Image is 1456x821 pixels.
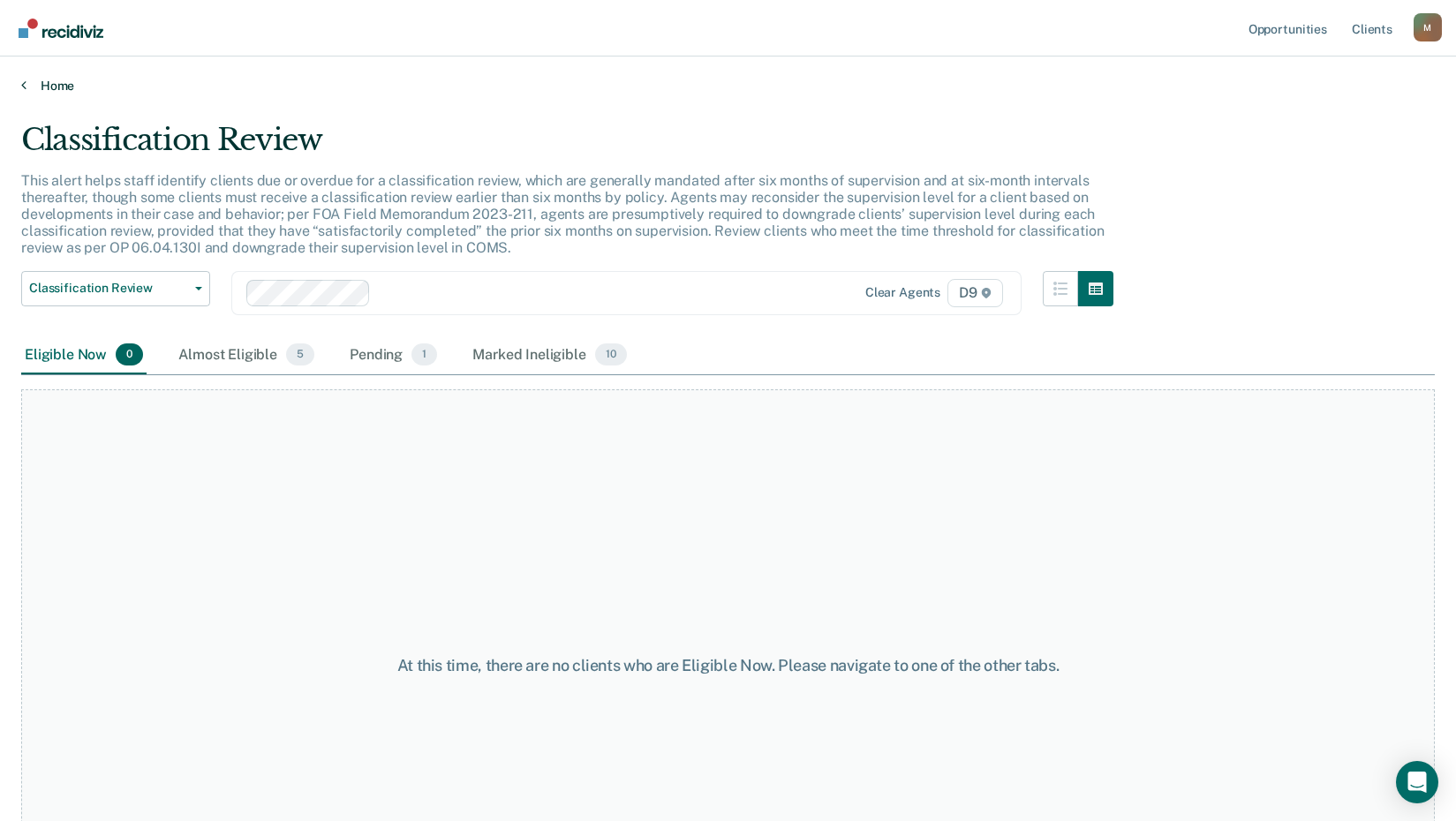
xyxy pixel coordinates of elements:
div: Classification Review [21,122,1113,172]
span: 10 [595,343,627,366]
div: Pending1 [346,336,441,375]
button: Profile dropdown button [1414,13,1442,41]
div: Open Intercom Messenger [1396,761,1438,803]
div: Almost Eligible5 [175,336,318,375]
div: Clear agents [865,285,940,300]
span: 5 [286,343,314,366]
span: 1 [411,343,437,366]
p: This alert helps staff identify clients due or overdue for a classification review, which are gen... [21,172,1104,257]
div: Eligible Now0 [21,336,147,375]
span: Classification Review [29,281,188,296]
div: At this time, there are no clients who are Eligible Now. Please navigate to one of the other tabs. [375,656,1082,675]
img: Recidiviz [19,19,103,38]
span: D9 [947,279,1003,307]
button: Classification Review [21,271,210,306]
div: M [1414,13,1442,41]
a: Home [21,78,1435,94]
div: Marked Ineligible10 [469,336,630,375]
span: 0 [116,343,143,366]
